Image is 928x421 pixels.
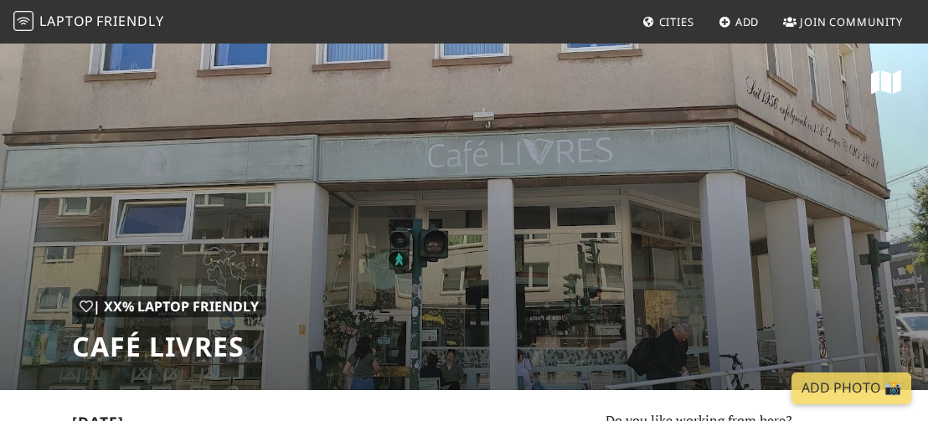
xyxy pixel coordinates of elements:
[39,12,94,30] span: Laptop
[735,14,760,29] span: Add
[659,14,694,29] span: Cities
[791,372,911,404] a: Add Photo 📸
[712,7,766,37] a: Add
[96,12,163,30] span: Friendly
[72,331,266,362] h1: Café LIVRES
[800,14,903,29] span: Join Community
[13,8,164,37] a: LaptopFriendly LaptopFriendly
[776,7,910,37] a: Join Community
[13,11,34,31] img: LaptopFriendly
[72,296,266,318] div: | XX% Laptop Friendly
[636,7,701,37] a: Cities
